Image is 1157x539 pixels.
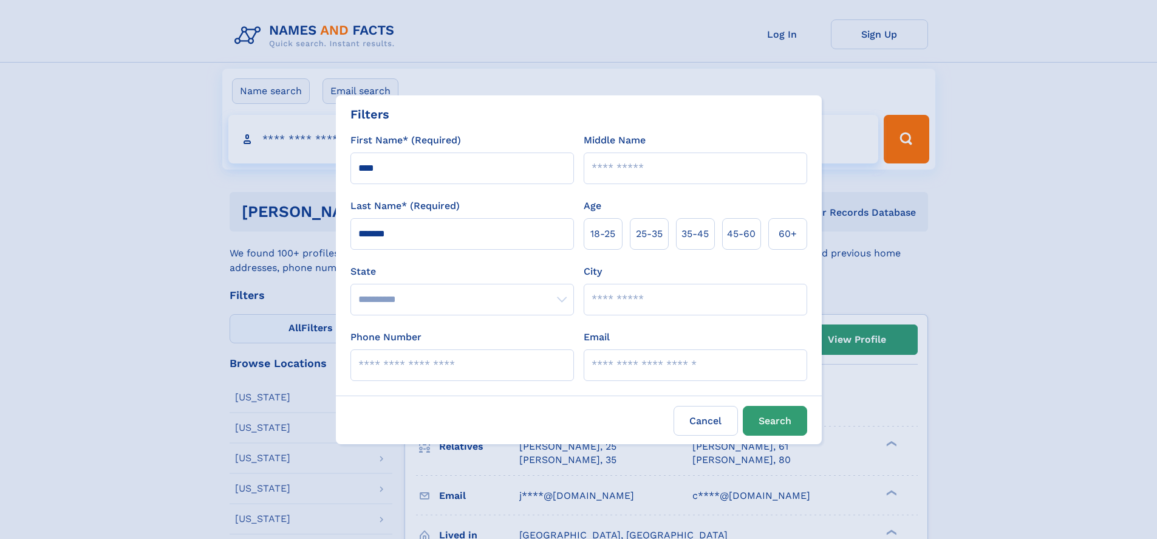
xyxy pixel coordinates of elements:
label: First Name* (Required) [350,133,461,148]
label: Cancel [674,406,738,436]
div: Filters [350,105,389,123]
label: City [584,264,602,279]
span: 25‑35 [636,227,663,241]
span: 45‑60 [727,227,756,241]
span: 18‑25 [590,227,615,241]
span: 35‑45 [681,227,709,241]
label: Age [584,199,601,213]
span: 60+ [779,227,797,241]
label: State [350,264,574,279]
label: Middle Name [584,133,646,148]
button: Search [743,406,807,436]
label: Email [584,330,610,345]
label: Last Name* (Required) [350,199,460,213]
label: Phone Number [350,330,422,345]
